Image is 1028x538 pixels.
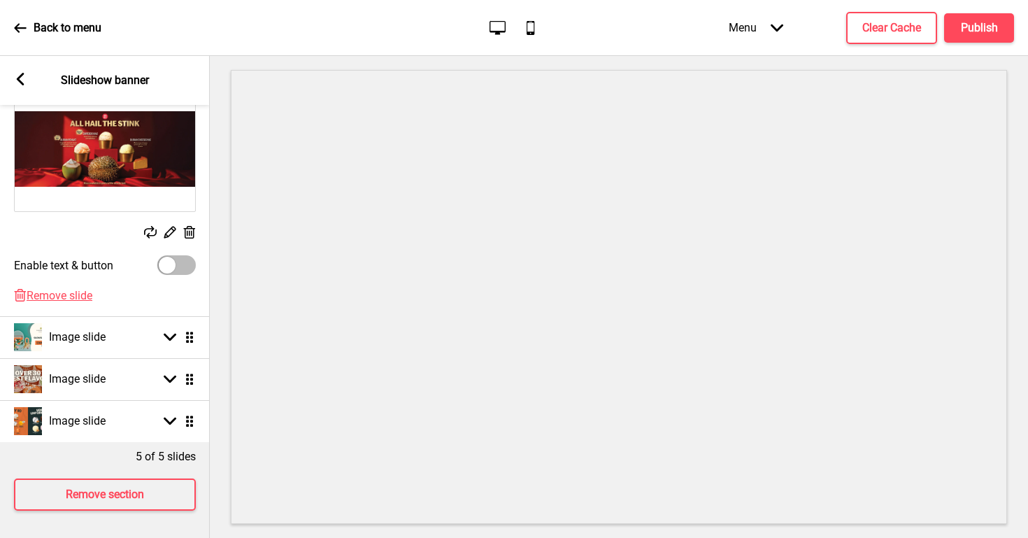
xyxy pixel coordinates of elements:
button: Publish [944,13,1014,43]
div: Menu [715,7,797,48]
h4: Publish [961,20,998,36]
button: Remove section [14,479,196,511]
h4: Image slide [49,330,106,345]
button: Clear Cache [846,12,937,44]
h4: Remove section [66,487,144,502]
a: Back to menu [14,9,101,47]
p: Slideshow banner [61,73,149,88]
img: Image [15,87,195,211]
label: Enable text & button [14,259,113,272]
h4: Image slide [49,413,106,429]
span: Remove slide [27,289,92,302]
h4: Image slide [49,371,106,387]
p: 5 of 5 slides [136,449,196,465]
p: Back to menu [34,20,101,36]
h4: Clear Cache [862,20,921,36]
